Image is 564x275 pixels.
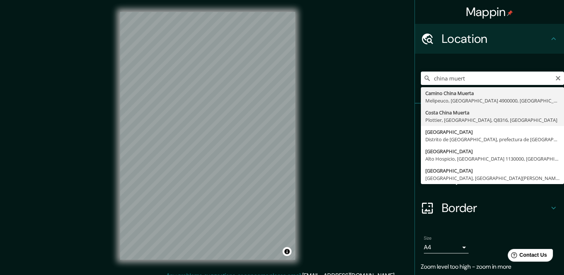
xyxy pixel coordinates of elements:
[425,148,560,155] div: [GEOGRAPHIC_DATA]
[425,174,560,182] div: [GEOGRAPHIC_DATA], [GEOGRAPHIC_DATA][PERSON_NAME] 9020000, [GEOGRAPHIC_DATA]
[442,31,549,46] h4: Location
[415,104,564,133] div: Pins
[425,155,560,162] div: Alto Hospicio, [GEOGRAPHIC_DATA] 1130000, [GEOGRAPHIC_DATA]
[120,12,295,260] canvas: Map
[425,109,560,116] div: Costa China Muerta
[425,128,560,136] div: [GEOGRAPHIC_DATA]
[555,74,561,81] button: Clear
[498,246,556,267] iframe: Help widget launcher
[442,171,549,186] h4: Layout
[425,89,560,97] div: Camino China Muerta
[421,262,558,271] p: Zoom level too high - zoom in more
[415,133,564,163] div: Style
[425,97,560,104] div: Melipeuco, [GEOGRAPHIC_DATA] 4900000, [GEOGRAPHIC_DATA]
[415,24,564,54] div: Location
[466,4,513,19] h4: Mappin
[424,241,469,253] div: A4
[425,136,560,143] div: Distrito de [GEOGRAPHIC_DATA], prefectura de [GEOGRAPHIC_DATA], [GEOGRAPHIC_DATA]
[424,235,432,241] label: Size
[507,10,513,16] img: pin-icon.png
[425,167,560,174] div: [GEOGRAPHIC_DATA]
[283,247,292,256] button: Toggle attribution
[415,163,564,193] div: Layout
[421,72,564,85] input: Pick your city or area
[425,116,560,124] div: Plottier, [GEOGRAPHIC_DATA], Q8316, [GEOGRAPHIC_DATA]
[415,193,564,223] div: Border
[442,200,549,215] h4: Border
